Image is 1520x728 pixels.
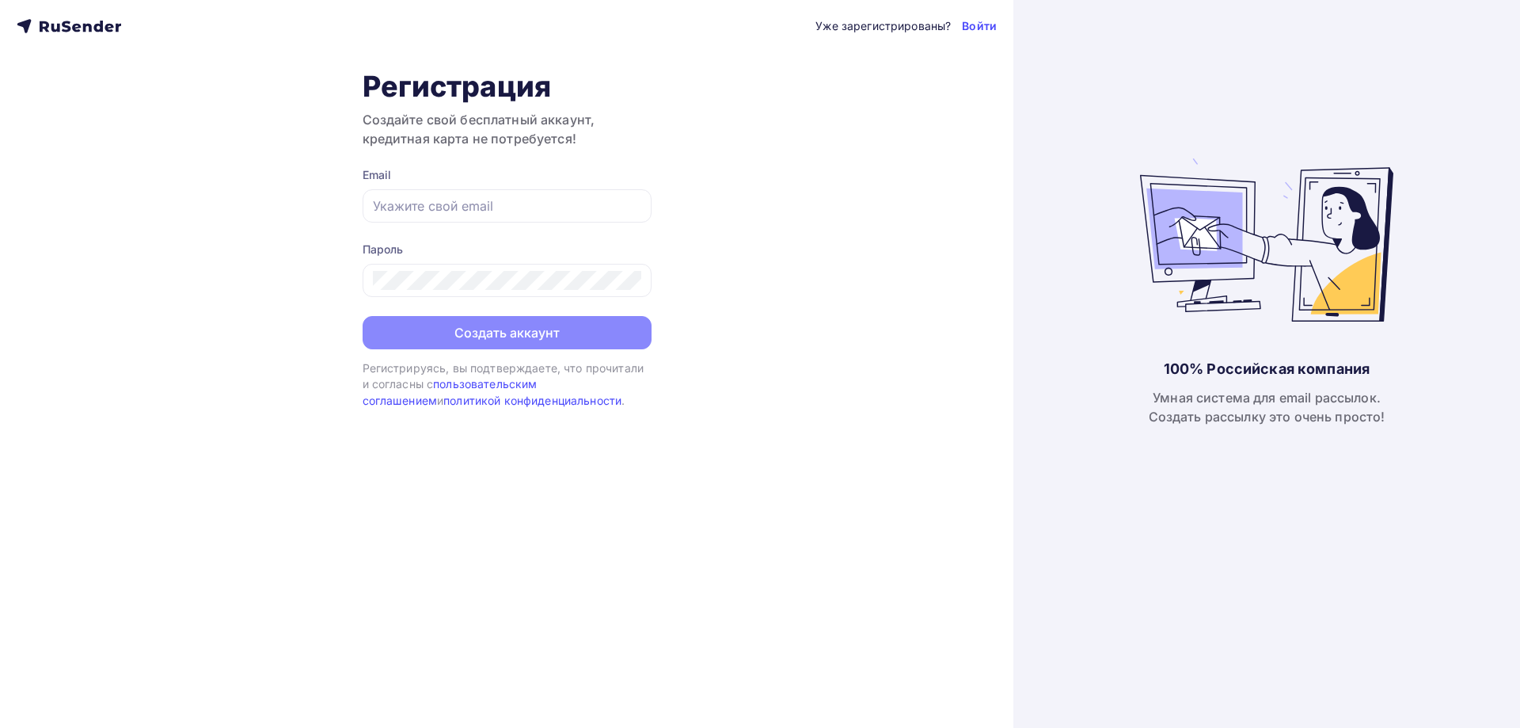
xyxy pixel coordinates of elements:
h1: Регистрация [363,69,652,104]
button: Создать аккаунт [363,316,652,349]
div: Умная система для email рассылок. Создать рассылку это очень просто! [1149,388,1385,426]
div: Email [363,167,652,183]
div: 100% Российская компания [1164,360,1370,379]
div: Пароль [363,242,652,257]
a: Войти [962,18,997,34]
div: Регистрируясь, вы подтверждаете, что прочитали и согласны с и . [363,360,652,409]
h3: Создайте свой бесплатный аккаунт, кредитная карта не потребуется! [363,110,652,148]
input: Укажите свой email [373,196,641,215]
a: политикой конфиденциальности [443,394,621,407]
div: Уже зарегистрированы? [815,18,951,34]
a: пользовательским соглашением [363,377,538,406]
